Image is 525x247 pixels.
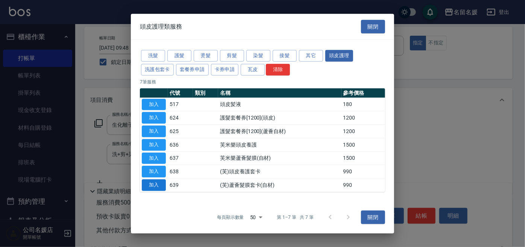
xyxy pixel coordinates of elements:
td: 637 [168,152,193,165]
th: 名稱 [218,88,341,98]
td: 1200 [341,111,385,125]
td: 護髮套餐券[1200](蘆薈自材) [218,124,341,138]
th: 參考價格 [341,88,385,98]
button: 加入 [142,112,166,124]
td: 636 [168,138,193,152]
span: 頭皮護理類服務 [140,23,182,30]
td: 芙米樂頭皮養護 [218,138,341,152]
td: 517 [168,98,193,111]
td: (芙)頭皮養護套卡 [218,165,341,179]
button: 卡券申請 [211,64,239,76]
td: 芙米樂蘆薈髮膜(自材) [218,152,341,165]
td: 639 [168,178,193,192]
button: 剪髮 [220,50,244,62]
button: 關閉 [361,210,385,224]
button: 加入 [142,152,166,164]
div: 50 [247,207,265,227]
button: 接髮 [273,50,297,62]
td: (芙)蘆薈髮膜套卡(自材) [218,178,341,192]
button: 洗髮 [141,50,165,62]
td: 625 [168,124,193,138]
button: 清除 [266,64,290,76]
button: 頭皮護理 [325,50,353,62]
td: 護髮套餐券[1200](頭皮) [218,111,341,125]
button: 關閉 [361,20,385,33]
td: 頭皮髪液 [218,98,341,111]
td: 180 [341,98,385,111]
th: 類別 [193,88,218,98]
button: 加入 [142,126,166,137]
button: 加入 [142,98,166,110]
button: 加入 [142,166,166,177]
button: 染髮 [246,50,270,62]
td: 1500 [341,152,385,165]
button: 其它 [299,50,323,62]
td: 1500 [341,138,385,152]
td: 990 [341,165,385,179]
button: 套餐券申請 [176,64,209,76]
td: 990 [341,178,385,192]
p: 7 筆服務 [140,78,385,85]
th: 代號 [168,88,193,98]
td: 1200 [341,124,385,138]
button: 燙髮 [194,50,218,62]
p: 每頁顯示數量 [217,214,244,221]
button: 洗護包套卡 [141,64,174,76]
p: 第 1–7 筆 共 7 筆 [277,214,314,221]
td: 638 [168,165,193,179]
button: 加入 [142,139,166,151]
button: 瓦皮 [241,64,265,76]
button: 護髮 [167,50,191,62]
td: 624 [168,111,193,125]
button: 加入 [142,179,166,191]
